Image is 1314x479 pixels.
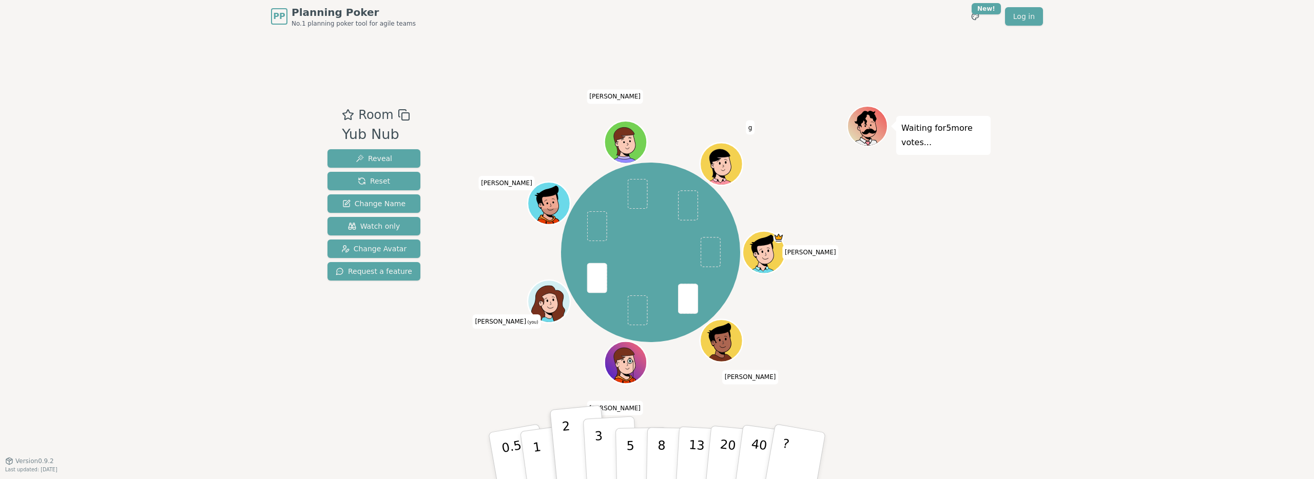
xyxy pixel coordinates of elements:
span: PP [273,10,285,23]
span: Last updated: [DATE] [5,467,57,472]
span: Change Name [342,198,405,209]
span: Click to change your name [746,120,755,134]
span: Click to change your name [472,314,540,329]
button: Click to change your avatar [529,281,569,321]
span: Request a feature [336,266,412,276]
span: (you) [526,320,538,325]
button: Watch only [327,217,420,235]
span: Click to change your name [782,245,839,260]
div: New! [972,3,1001,14]
button: Reveal [327,149,420,168]
span: Planning Poker [292,5,416,19]
button: Change Name [327,194,420,213]
a: Log in [1005,7,1043,26]
p: Waiting for 5 more votes... [901,121,985,150]
span: Version 0.9.2 [15,457,54,465]
button: Change Avatar [327,239,420,258]
span: Watch only [348,221,400,231]
span: Click to change your name [722,370,779,384]
button: Version0.9.2 [5,457,54,465]
a: PPPlanning PokerNo.1 planning poker tool for agile teams [271,5,416,28]
span: No.1 planning poker tool for agile teams [292,19,416,28]
span: Maanya is the host [773,232,784,243]
div: Yub Nub [342,124,410,145]
span: Click to change your name [587,89,643,104]
span: Click to change your name [478,176,535,190]
span: Reveal [356,153,392,164]
button: Request a feature [327,262,420,281]
span: Room [358,106,393,124]
span: Change Avatar [341,244,407,254]
span: Click to change your name [587,401,643,415]
button: Add as favourite [342,106,354,124]
span: Reset [358,176,390,186]
p: 2 [562,419,575,475]
button: Reset [327,172,420,190]
button: New! [966,7,984,26]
